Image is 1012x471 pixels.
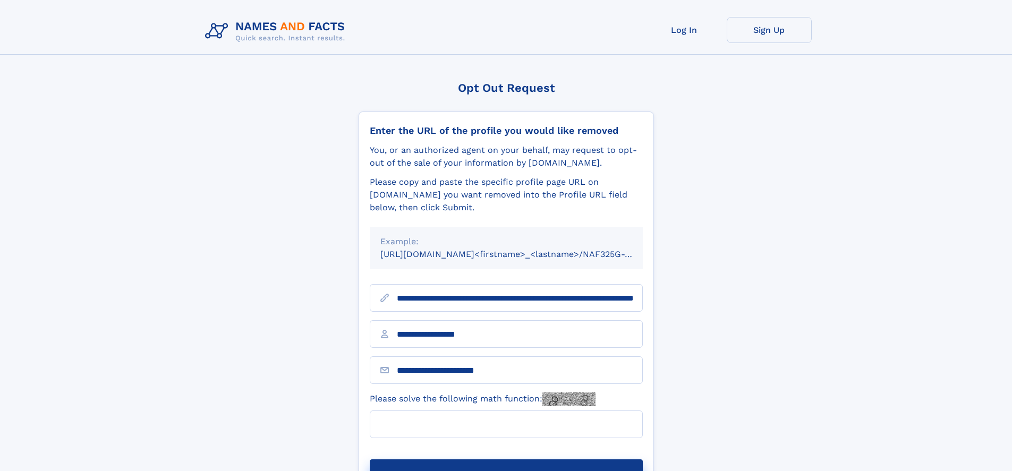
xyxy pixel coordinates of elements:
img: Logo Names and Facts [201,17,354,46]
div: You, or an authorized agent on your behalf, may request to opt-out of the sale of your informatio... [370,144,643,169]
a: Log In [642,17,727,43]
a: Sign Up [727,17,812,43]
div: Opt Out Request [359,81,654,95]
div: Please copy and paste the specific profile page URL on [DOMAIN_NAME] you want removed into the Pr... [370,176,643,214]
small: [URL][DOMAIN_NAME]<firstname>_<lastname>/NAF325G-xxxxxxxx [380,249,663,259]
label: Please solve the following math function: [370,392,596,406]
div: Example: [380,235,632,248]
div: Enter the URL of the profile you would like removed [370,125,643,136]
